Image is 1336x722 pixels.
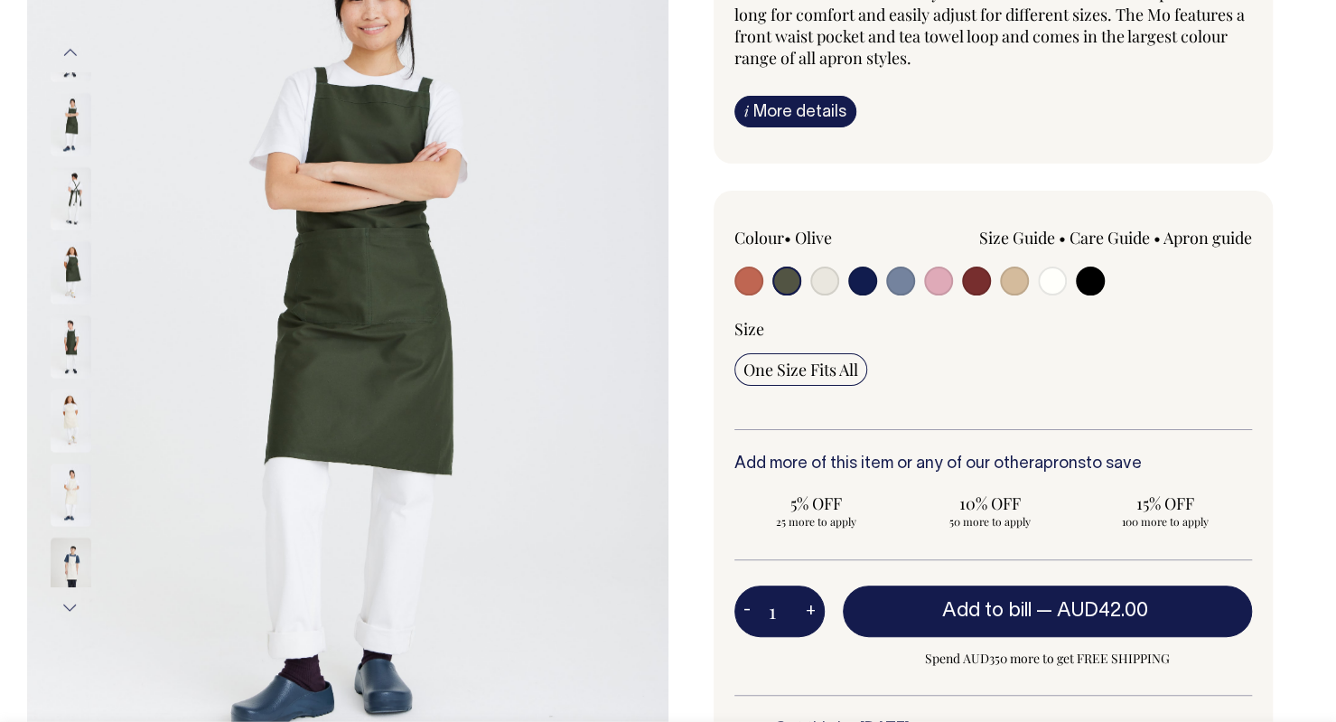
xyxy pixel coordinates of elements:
[979,227,1055,248] a: Size Guide
[734,96,856,127] a: iMore details
[1092,492,1238,514] span: 15% OFF
[1092,514,1238,529] span: 100 more to apply
[795,227,832,248] label: Olive
[918,492,1063,514] span: 10% OFF
[1034,456,1086,472] a: aprons
[57,33,84,73] button: Previous
[942,602,1031,620] span: Add to bill
[1035,602,1152,620] span: —
[784,227,791,248] span: •
[843,586,1253,636] button: Add to bill —AUD42.00
[1056,602,1147,620] span: AUD42.00
[51,314,91,378] img: olive
[743,359,858,380] span: One Size Fits All
[51,389,91,452] img: natural
[57,587,84,628] button: Next
[1163,227,1252,248] a: Apron guide
[797,594,825,630] button: +
[1083,487,1247,534] input: 15% OFF 100 more to apply
[734,318,1253,340] div: Size
[1154,227,1161,248] span: •
[744,101,749,120] span: i
[51,92,91,155] img: olive
[51,240,91,304] img: olive
[734,594,760,630] button: -
[743,492,889,514] span: 5% OFF
[51,537,91,600] img: natural
[734,227,941,248] div: Colour
[918,514,1063,529] span: 50 more to apply
[734,487,898,534] input: 5% OFF 25 more to apply
[743,514,889,529] span: 25 more to apply
[51,463,91,526] img: natural
[909,487,1072,534] input: 10% OFF 50 more to apply
[734,455,1253,474] h6: Add more of this item or any of our other to save
[1070,227,1150,248] a: Care Guide
[51,18,91,81] img: khaki
[734,353,867,386] input: One Size Fits All
[843,648,1253,670] span: Spend AUD350 more to get FREE SHIPPING
[51,166,91,230] img: olive
[1059,227,1066,248] span: •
